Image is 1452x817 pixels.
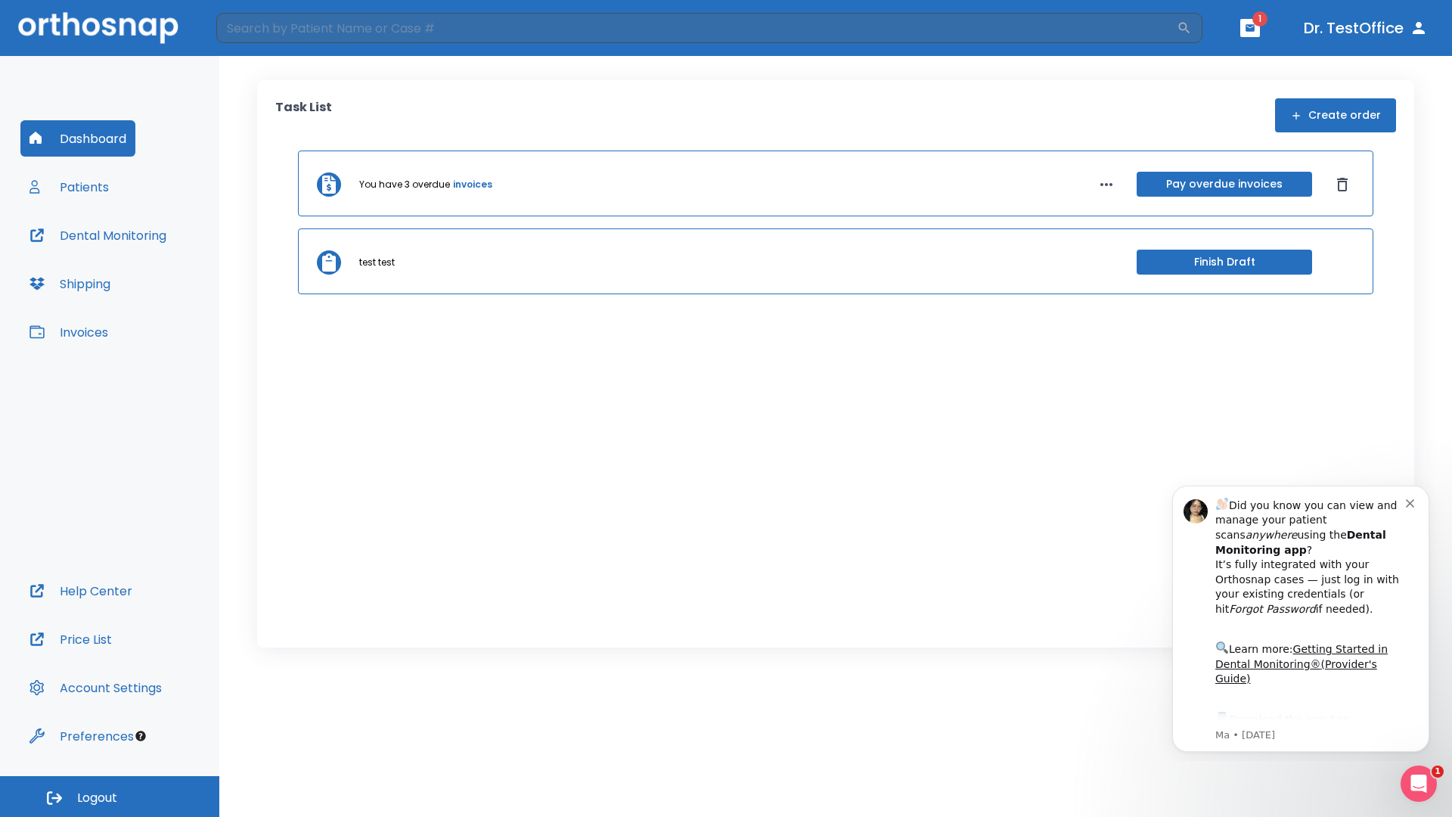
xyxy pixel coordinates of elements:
[20,573,141,609] button: Help Center
[77,790,117,806] span: Logout
[20,669,171,706] button: Account Settings
[18,12,178,43] img: Orthosnap
[20,120,135,157] button: Dashboard
[256,23,268,36] button: Dismiss notification
[216,13,1177,43] input: Search by Patient Name or Case #
[66,238,256,315] div: Download the app: | ​ Let us know if you need help getting started!
[359,256,395,269] p: test test
[359,178,450,191] p: You have 3 overdue
[1149,472,1452,761] iframe: Intercom notifications message
[453,178,492,191] a: invoices
[66,256,256,270] p: Message from Ma, sent 4w ago
[1330,172,1354,197] button: Dismiss
[134,729,147,743] div: Tooltip anchor
[66,241,200,269] a: App Store
[20,621,121,657] button: Price List
[20,314,117,350] button: Invoices
[1298,14,1434,42] button: Dr. TestOffice
[1401,766,1437,802] iframe: Intercom live chat
[1252,11,1267,26] span: 1
[1137,250,1312,275] button: Finish Draft
[1137,172,1312,197] button: Pay overdue invoices
[1275,98,1396,132] button: Create order
[20,217,175,253] button: Dental Monitoring
[275,98,332,132] p: Task List
[20,718,143,754] button: Preferences
[20,169,118,205] button: Patients
[20,266,119,302] button: Shipping
[1432,766,1444,778] span: 1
